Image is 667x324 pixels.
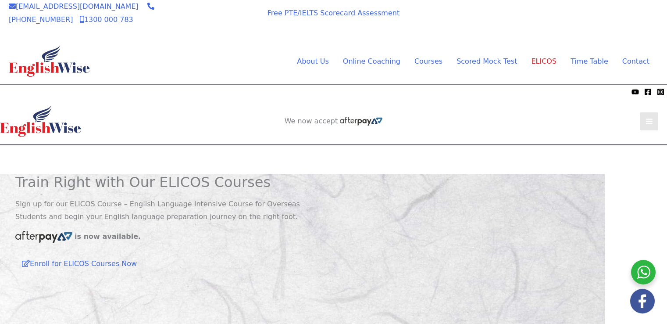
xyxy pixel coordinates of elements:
[657,88,664,96] a: Instagram
[209,21,233,26] img: Afterpay-Logo
[336,55,407,68] a: Online CoachingMenu Toggle
[266,152,402,170] a: AI SCORED PTE SOFTWARE REGISTER FOR FREE SOFTWARE TRIAL
[53,90,77,94] img: Afterpay-Logo
[340,117,382,126] img: Afterpay-Logo
[407,55,449,68] a: CoursesMenu Toggle
[9,2,139,11] a: [EMAIL_ADDRESS][DOMAIN_NAME]
[268,9,399,17] a: Free PTE/IELTS Scorecard Assessment
[449,55,524,68] a: Scored Mock TestMenu Toggle
[630,289,655,313] img: white-facebook.png
[297,57,328,65] span: About Us
[9,45,90,77] img: cropped-ew-logo
[276,55,649,68] nav: Site Navigation: Main Menu
[564,55,615,68] a: Time TableMenu Toggle
[15,231,72,243] img: Afterpay-Logo
[15,174,327,191] h1: Train Right with Our ELICOS Courses
[22,259,137,268] a: Enroll for ELICOS Courses Now
[571,57,608,65] span: Time Table
[280,117,387,126] aside: Header Widget 2
[505,5,658,33] aside: Header Widget 1
[615,55,649,68] a: Contact
[631,88,639,96] a: YouTube
[75,232,141,241] b: is now available.
[644,88,652,96] a: Facebook
[514,12,649,29] a: AI SCORED PTE SOFTWARE REGISTER FOR FREE SOFTWARE TRIAL
[343,57,400,65] span: Online Coaching
[4,87,51,96] span: We now accept
[15,198,327,223] p: Sign up for our ELICOS Course – English Language Intensive Course for Overseas Students and begin...
[524,55,564,68] a: ELICOS
[531,57,556,65] span: ELICOS
[80,15,133,24] a: 1300 000 783
[198,11,244,19] span: We now accept
[414,57,442,65] span: Courses
[290,55,335,68] a: About UsMenu Toggle
[257,145,410,174] aside: Header Widget 1
[622,57,649,65] span: Contact
[285,117,338,126] span: We now accept
[457,57,517,65] span: Scored Mock Test
[9,2,154,24] a: [PHONE_NUMBER]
